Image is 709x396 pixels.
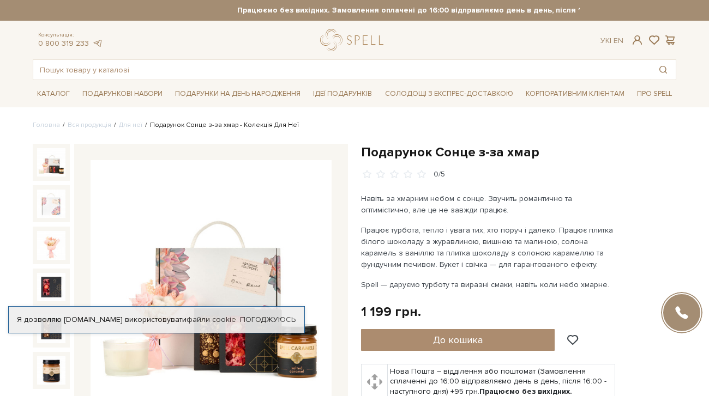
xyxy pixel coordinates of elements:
a: logo [320,29,388,51]
h1: Подарунок Сонце з-за хмар [361,144,676,161]
a: файли cookie [187,315,236,324]
p: Spell — даруємо турботу та виразні смаки, навіть коли небо хмарне. [361,279,617,290]
a: 0 800 319 233 [38,39,89,48]
div: 0/5 [434,169,445,180]
div: Я дозволяю [DOMAIN_NAME] використовувати [9,315,304,325]
div: 1 199 грн. [361,303,421,320]
a: Погоджуюсь [240,315,296,325]
img: Подарунок Сонце з-за хмар [37,231,65,259]
span: Подарунки на День народження [171,86,305,102]
img: Подарунок Сонце з-за хмар [37,273,65,301]
a: telegram [92,39,103,48]
img: Подарунок Сонце з-за хмар [37,148,65,176]
a: En [614,36,623,45]
a: Корпоративним клієнтам [521,84,629,103]
span: Каталог [33,86,74,102]
span: | [610,36,611,45]
a: Вся продукція [68,121,111,129]
button: До кошика [361,329,555,351]
a: Солодощі з експрес-доставкою [381,84,518,103]
li: Подарунок Сонце з-за хмар - Колекція Для Неї [142,120,299,130]
span: До кошика [433,334,483,346]
img: Подарунок Сонце з-за хмар [37,190,65,218]
span: Про Spell [633,86,676,102]
a: Для неї [119,121,142,129]
p: Працює турбота, тепло і увага тих, хто поруч і далеко. Працює плитка білого шоколаду з журавлиною... [361,224,617,270]
span: Ідеї подарунків [309,86,376,102]
p: Навіть за хмарним небом є сонце. Звучить романтично та оптимістично, але це не завжди працює. [361,193,617,216]
div: Ук [600,36,623,46]
b: Працюємо без вихідних. [479,387,572,396]
span: Консультація: [38,32,103,39]
span: Подарункові набори [78,86,167,102]
input: Пошук товару у каталозі [33,60,651,80]
button: Пошук товару у каталозі [651,60,676,80]
a: Головна [33,121,60,129]
img: Подарунок Сонце з-за хмар [37,356,65,385]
